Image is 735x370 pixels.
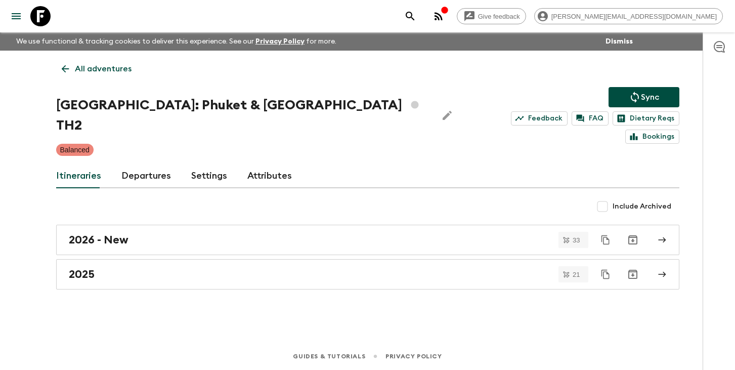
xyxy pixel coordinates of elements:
button: Archive [623,264,643,284]
button: Duplicate [596,265,615,283]
a: All adventures [56,59,137,79]
p: All adventures [75,63,132,75]
a: Settings [191,164,227,188]
a: FAQ [572,111,609,126]
h2: 2025 [69,268,95,281]
div: [PERSON_NAME][EMAIL_ADDRESS][DOMAIN_NAME] [534,8,723,24]
button: search adventures [400,6,420,26]
p: Sync [641,91,659,103]
a: Privacy Policy [385,351,442,362]
a: 2025 [56,259,679,290]
p: We use functional & tracking cookies to deliver this experience. See our for more. [12,32,340,51]
a: Guides & Tutorials [293,351,365,362]
span: 33 [567,237,586,243]
span: Give feedback [472,13,526,20]
button: Sync adventure departures to the booking engine [609,87,679,107]
h2: 2026 - New [69,233,128,246]
a: Bookings [625,130,679,144]
a: 2026 - New [56,225,679,255]
button: Duplicate [596,231,615,249]
span: Include Archived [613,201,671,212]
h1: [GEOGRAPHIC_DATA]: Phuket & [GEOGRAPHIC_DATA] TH2 [56,95,429,136]
button: Dismiss [603,34,635,49]
a: Departures [121,164,171,188]
a: Dietary Reqs [613,111,679,126]
a: Attributes [247,164,292,188]
a: Give feedback [457,8,526,24]
p: Balanced [60,145,90,155]
a: Itineraries [56,164,101,188]
button: Edit Adventure Title [437,95,457,136]
button: Archive [623,230,643,250]
button: menu [6,6,26,26]
span: [PERSON_NAME][EMAIL_ADDRESS][DOMAIN_NAME] [546,13,722,20]
a: Feedback [511,111,568,126]
a: Privacy Policy [255,38,305,45]
span: 21 [567,271,586,278]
